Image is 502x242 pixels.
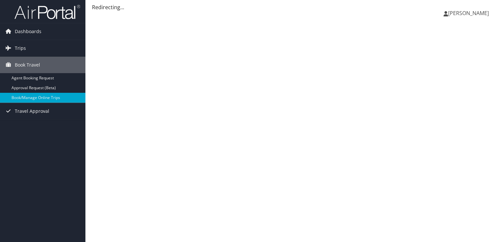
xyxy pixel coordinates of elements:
a: [PERSON_NAME] [444,3,495,23]
span: [PERSON_NAME] [448,10,489,17]
span: Dashboards [15,23,41,40]
span: Book Travel [15,57,40,73]
div: Redirecting... [92,3,495,11]
img: airportal-logo.png [14,4,80,20]
span: Trips [15,40,26,56]
span: Travel Approval [15,103,49,119]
